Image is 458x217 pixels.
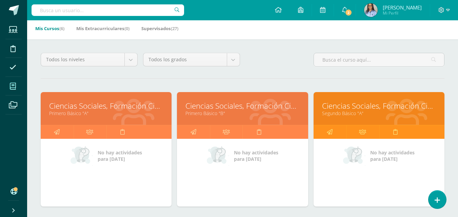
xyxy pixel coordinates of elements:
[364,3,378,17] img: 70b1105214193c847cd35a8087b967c7.png
[49,101,163,111] a: Ciencias Sociales, Formación Ciudadana e Interculturalidad
[383,10,422,16] span: Mi Perfil
[141,23,178,34] a: Supervisados(27)
[59,25,64,31] span: (6)
[32,4,184,16] input: Busca un usuario...
[143,53,240,66] a: Todos los grados
[41,53,137,66] a: Todos los niveles
[234,149,278,162] span: No hay actividades para [DATE]
[148,53,222,66] span: Todos los grados
[35,23,64,34] a: Mis Cursos(6)
[76,23,130,34] a: Mis Extracurriculares(0)
[124,25,130,31] span: (0)
[98,149,142,162] span: No hay actividades para [DATE]
[171,25,178,31] span: (27)
[71,146,93,166] img: no_activities_small.png
[343,146,365,166] img: no_activities_small.png
[383,4,422,11] span: [PERSON_NAME]
[322,101,436,111] a: Ciencias Sociales, Formación Ciudadana e Interculturalidad
[345,9,352,16] span: 2
[49,110,163,116] a: Primero Básico "A"
[185,101,299,111] a: Ciencias Sociales, Formación Ciudadana e Interculturalidad
[314,53,444,66] input: Busca el curso aquí...
[370,149,415,162] span: No hay actividades para [DATE]
[46,53,119,66] span: Todos los niveles
[207,146,229,166] img: no_activities_small.png
[185,110,299,116] a: Primero Básico "B"
[322,110,436,116] a: Segundo Básico "A"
